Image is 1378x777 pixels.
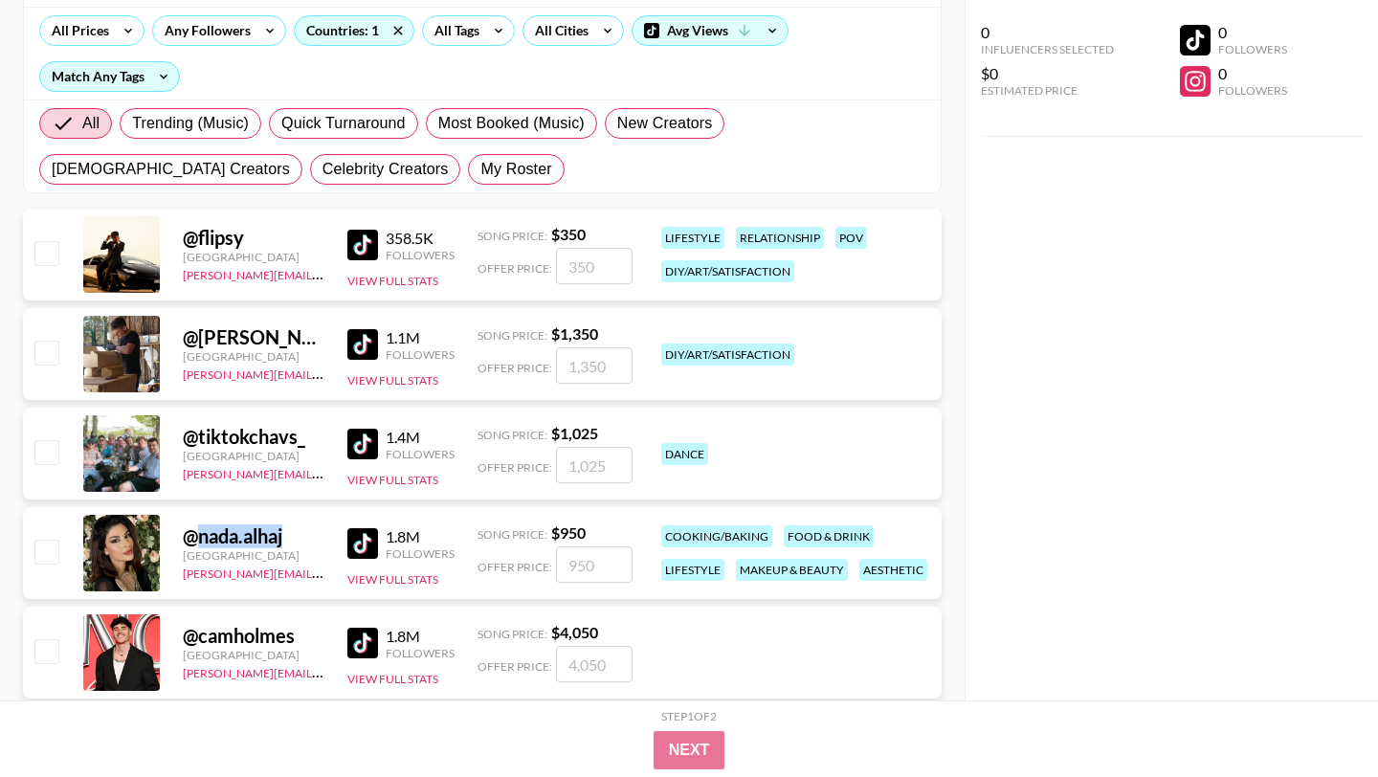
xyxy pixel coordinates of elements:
[423,16,483,45] div: All Tags
[183,226,324,250] div: @ flipsy
[52,158,290,181] span: [DEMOGRAPHIC_DATA] Creators
[183,264,466,282] a: [PERSON_NAME][EMAIL_ADDRESS][DOMAIN_NAME]
[478,361,552,375] span: Offer Price:
[551,324,598,343] strong: $ 1,350
[183,662,557,680] a: [PERSON_NAME][EMAIL_ADDRESS][PERSON_NAME][DOMAIN_NAME]
[859,559,927,581] div: aesthetic
[438,112,585,135] span: Most Booked (Music)
[661,443,708,465] div: dance
[981,23,1114,42] div: 0
[386,527,455,546] div: 1.8M
[617,112,713,135] span: New Creators
[478,229,547,243] span: Song Price:
[183,648,324,662] div: [GEOGRAPHIC_DATA]
[1218,64,1287,83] div: 0
[981,83,1114,98] div: Estimated Price
[551,225,586,243] strong: $ 350
[132,112,249,135] span: Trending (Music)
[478,659,552,674] span: Offer Price:
[784,525,874,547] div: food & drink
[183,548,324,563] div: [GEOGRAPHIC_DATA]
[40,16,113,45] div: All Prices
[40,62,179,91] div: Match Any Tags
[556,646,633,682] input: 4,050
[556,546,633,583] input: 950
[478,261,552,276] span: Offer Price:
[633,16,788,45] div: Avg Views
[347,329,378,360] img: TikTok
[183,349,324,364] div: [GEOGRAPHIC_DATA]
[281,112,406,135] span: Quick Turnaround
[183,563,466,581] a: [PERSON_NAME][EMAIL_ADDRESS][DOMAIN_NAME]
[386,229,455,248] div: 358.5K
[386,248,455,262] div: Followers
[386,447,455,461] div: Followers
[183,425,324,449] div: @ tiktokchavs_
[386,627,455,646] div: 1.8M
[835,227,867,249] div: pov
[480,158,551,181] span: My Roster
[1218,42,1287,56] div: Followers
[183,364,466,382] a: [PERSON_NAME][EMAIL_ADDRESS][DOMAIN_NAME]
[478,428,547,442] span: Song Price:
[183,449,324,463] div: [GEOGRAPHIC_DATA]
[551,523,586,542] strong: $ 950
[347,572,438,587] button: View Full Stats
[386,328,455,347] div: 1.1M
[347,230,378,260] img: TikTok
[347,528,378,559] img: TikTok
[981,64,1114,83] div: $0
[981,42,1114,56] div: Influencers Selected
[347,274,438,288] button: View Full Stats
[183,250,324,264] div: [GEOGRAPHIC_DATA]
[183,624,324,648] div: @ camholmes
[661,260,794,282] div: diy/art/satisfaction
[478,460,552,475] span: Offer Price:
[183,524,324,548] div: @ nada.alhaj
[661,344,794,366] div: diy/art/satisfaction
[386,646,455,660] div: Followers
[347,429,378,459] img: TikTok
[347,672,438,686] button: View Full Stats
[347,473,438,487] button: View Full Stats
[556,248,633,284] input: 350
[478,560,552,574] span: Offer Price:
[661,709,717,723] div: Step 1 of 2
[654,731,725,769] button: Next
[478,527,547,542] span: Song Price:
[386,428,455,447] div: 1.4M
[661,227,724,249] div: lifestyle
[347,373,438,388] button: View Full Stats
[736,227,824,249] div: relationship
[661,525,772,547] div: cooking/baking
[386,546,455,561] div: Followers
[556,347,633,384] input: 1,350
[322,158,449,181] span: Celebrity Creators
[386,347,455,362] div: Followers
[347,628,378,658] img: TikTok
[551,424,598,442] strong: $ 1,025
[1218,83,1287,98] div: Followers
[478,627,547,641] span: Song Price:
[556,447,633,483] input: 1,025
[736,559,848,581] div: makeup & beauty
[82,112,100,135] span: All
[661,559,724,581] div: lifestyle
[1218,23,1287,42] div: 0
[523,16,592,45] div: All Cities
[551,623,598,641] strong: $ 4,050
[183,325,324,349] div: @ [PERSON_NAME].gee__
[183,463,466,481] a: [PERSON_NAME][EMAIL_ADDRESS][DOMAIN_NAME]
[153,16,255,45] div: Any Followers
[295,16,413,45] div: Countries: 1
[478,328,547,343] span: Song Price:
